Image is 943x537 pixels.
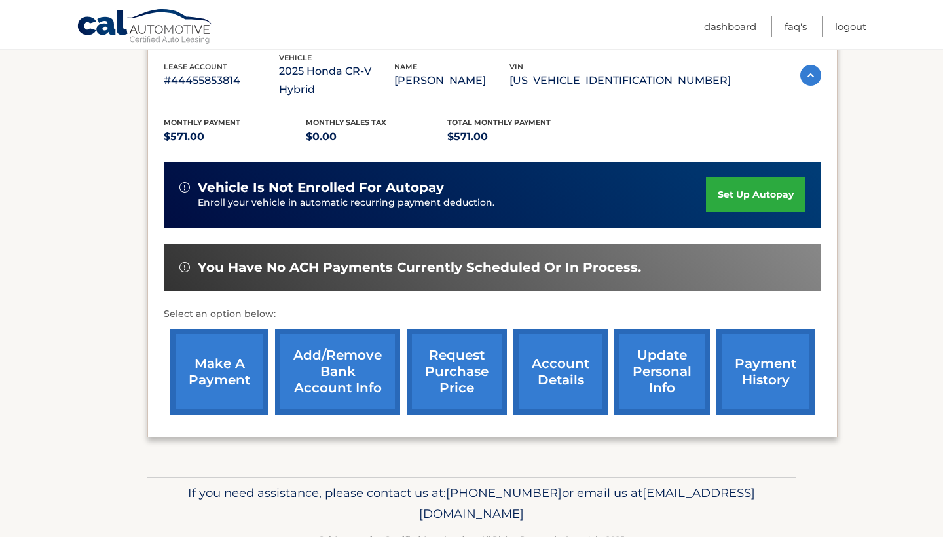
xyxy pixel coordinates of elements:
[198,259,641,276] span: You have no ACH payments currently scheduled or in process.
[179,182,190,193] img: alert-white.svg
[394,62,417,71] span: name
[716,329,815,415] a: payment history
[275,329,400,415] a: Add/Remove bank account info
[164,128,306,146] p: $571.00
[785,16,807,37] a: FAQ's
[447,118,551,127] span: Total Monthly Payment
[164,306,821,322] p: Select an option below:
[706,177,805,212] a: set up autopay
[419,485,755,521] span: [EMAIL_ADDRESS][DOMAIN_NAME]
[513,329,608,415] a: account details
[77,9,214,46] a: Cal Automotive
[835,16,866,37] a: Logout
[164,118,240,127] span: Monthly Payment
[179,262,190,272] img: alert-white.svg
[279,62,394,99] p: 2025 Honda CR-V Hybrid
[509,62,523,71] span: vin
[394,71,509,90] p: [PERSON_NAME]
[306,118,386,127] span: Monthly sales Tax
[164,62,227,71] span: lease account
[156,483,787,525] p: If you need assistance, please contact us at: or email us at
[704,16,756,37] a: Dashboard
[509,71,731,90] p: [US_VEHICLE_IDENTIFICATION_NUMBER]
[407,329,507,415] a: request purchase price
[800,65,821,86] img: accordion-active.svg
[306,128,448,146] p: $0.00
[164,71,279,90] p: #44455853814
[198,196,706,210] p: Enroll your vehicle in automatic recurring payment deduction.
[446,485,562,500] span: [PHONE_NUMBER]
[170,329,268,415] a: make a payment
[447,128,589,146] p: $571.00
[198,179,444,196] span: vehicle is not enrolled for autopay
[614,329,710,415] a: update personal info
[279,53,312,62] span: vehicle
